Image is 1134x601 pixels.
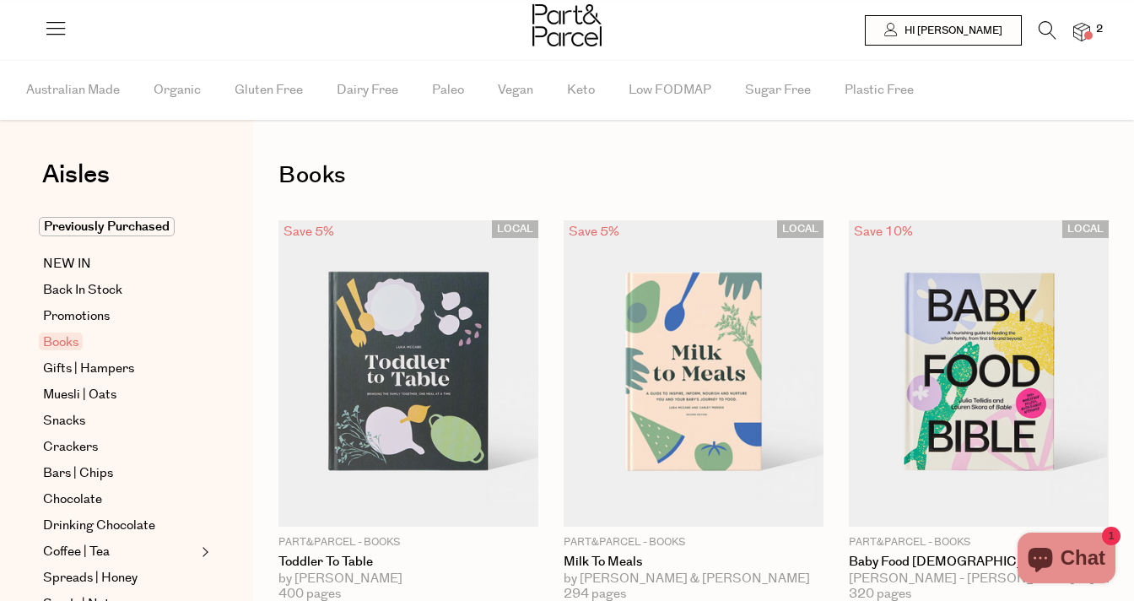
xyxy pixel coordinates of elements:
[278,156,1109,195] h1: Books
[849,555,1109,570] a: Baby Food [DEMOGRAPHIC_DATA]
[564,220,624,243] div: Save 5%
[849,535,1109,550] p: Part&Parcel - Books
[498,61,533,120] span: Vegan
[849,220,918,243] div: Save 10%
[492,220,538,238] span: LOCAL
[745,61,811,120] span: Sugar Free
[154,61,201,120] span: Organic
[43,280,197,300] a: Back In Stock
[278,571,538,587] div: by [PERSON_NAME]
[337,61,398,120] span: Dairy Free
[43,306,110,327] span: Promotions
[197,542,209,562] button: Expand/Collapse Coffee | Tea
[43,385,116,405] span: Muesli | Oats
[43,542,110,562] span: Coffee | Tea
[1062,220,1109,238] span: LOCAL
[26,61,120,120] span: Australian Made
[532,4,602,46] img: Part&Parcel
[849,220,1109,528] img: Baby Food Bible
[564,535,823,550] p: Part&Parcel - Books
[43,306,197,327] a: Promotions
[278,220,339,243] div: Save 5%
[43,516,155,536] span: Drinking Chocolate
[43,568,197,588] a: Spreads | Honey
[43,254,91,274] span: NEW IN
[43,568,138,588] span: Spreads | Honey
[43,385,197,405] a: Muesli | Oats
[43,463,197,484] a: Bars | Chips
[845,61,914,120] span: Plastic Free
[43,411,85,431] span: Snacks
[1073,23,1090,41] a: 2
[43,280,122,300] span: Back In Stock
[43,333,197,353] a: Books
[432,61,464,120] span: Paleo
[39,217,175,236] span: Previously Purchased
[278,555,538,570] a: Toddler to Table
[43,217,197,237] a: Previously Purchased
[564,571,823,587] div: by [PERSON_NAME] & [PERSON_NAME]
[564,220,823,528] img: Milk to Meals
[43,359,134,379] span: Gifts | Hampers
[900,24,1002,38] span: Hi [PERSON_NAME]
[43,516,197,536] a: Drinking Chocolate
[43,490,197,510] a: Chocolate
[43,490,102,510] span: Chocolate
[235,61,303,120] span: Gluten Free
[43,463,113,484] span: Bars | Chips
[43,437,197,458] a: Crackers
[43,359,197,379] a: Gifts | Hampers
[43,542,197,562] a: Coffee | Tea
[1012,533,1120,587] inbox-online-store-chat: Shopify online store chat
[564,555,823,570] a: Milk to Meals
[278,535,538,550] p: Part&Parcel - Books
[1092,22,1107,37] span: 2
[43,411,197,431] a: Snacks
[42,156,110,193] span: Aisles
[629,61,711,120] span: Low FODMAP
[43,437,98,458] span: Crackers
[849,571,1109,587] div: [PERSON_NAME] - [PERSON_NAME] & [PERSON_NAME]
[278,220,538,528] img: Toddler to Table
[865,15,1022,46] a: Hi [PERSON_NAME]
[39,333,83,350] span: Books
[42,162,110,204] a: Aisles
[43,254,197,274] a: NEW IN
[567,61,595,120] span: Keto
[777,220,823,238] span: LOCAL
